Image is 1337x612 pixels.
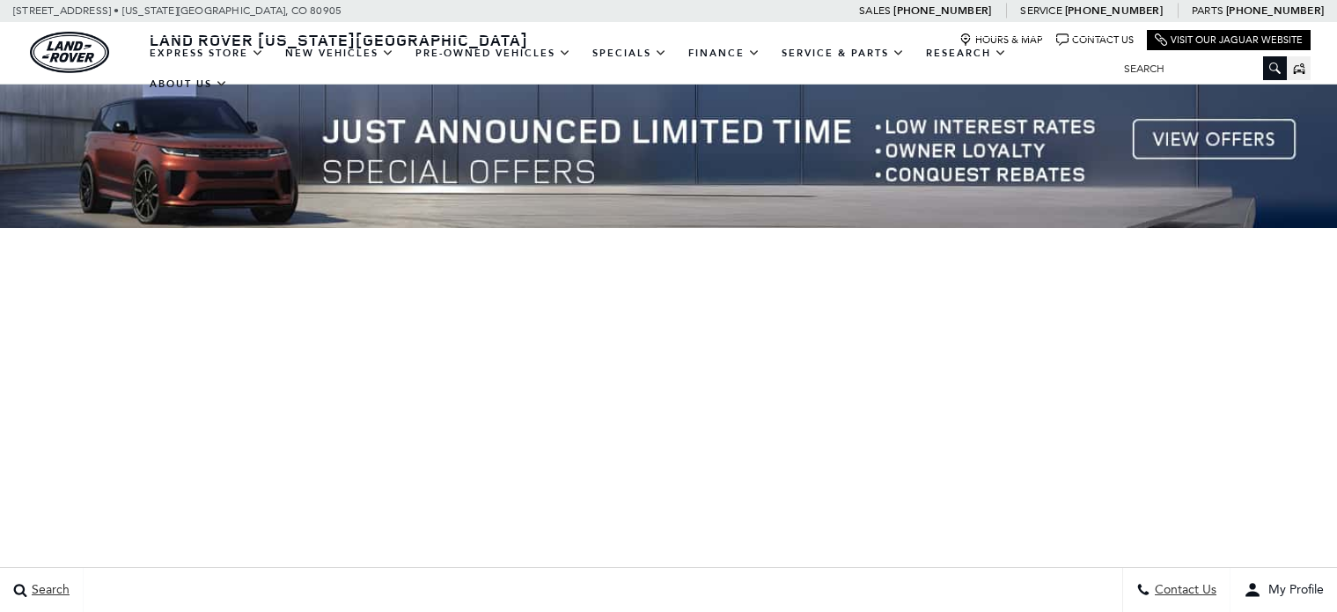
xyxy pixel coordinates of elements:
a: Contact Us [1056,33,1134,47]
img: Land Rover [30,32,109,73]
input: Search [1111,58,1287,79]
a: Visit Our Jaguar Website [1155,33,1303,47]
nav: Main Navigation [139,38,1111,100]
a: Land Rover [US_STATE][GEOGRAPHIC_DATA] [139,29,539,50]
a: Service & Parts [771,38,915,69]
span: Parts [1192,4,1223,17]
a: Hours & Map [959,33,1043,47]
a: [PHONE_NUMBER] [893,4,991,18]
a: [PHONE_NUMBER] [1226,4,1324,18]
a: About Us [139,69,239,100]
button: user-profile-menu [1230,568,1337,612]
a: Research [915,38,1017,69]
a: [PHONE_NUMBER] [1065,4,1163,18]
span: My Profile [1261,583,1324,598]
a: EXPRESS STORE [139,38,275,69]
a: Specials [582,38,678,69]
span: Search [27,583,70,598]
a: [STREET_ADDRESS] • [US_STATE][GEOGRAPHIC_DATA], CO 80905 [13,4,342,17]
span: Contact Us [1150,583,1216,598]
a: Finance [678,38,771,69]
span: Service [1020,4,1062,17]
a: land-rover [30,32,109,73]
a: Pre-Owned Vehicles [405,38,582,69]
span: Land Rover [US_STATE][GEOGRAPHIC_DATA] [150,29,528,50]
span: Sales [859,4,891,17]
a: New Vehicles [275,38,405,69]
